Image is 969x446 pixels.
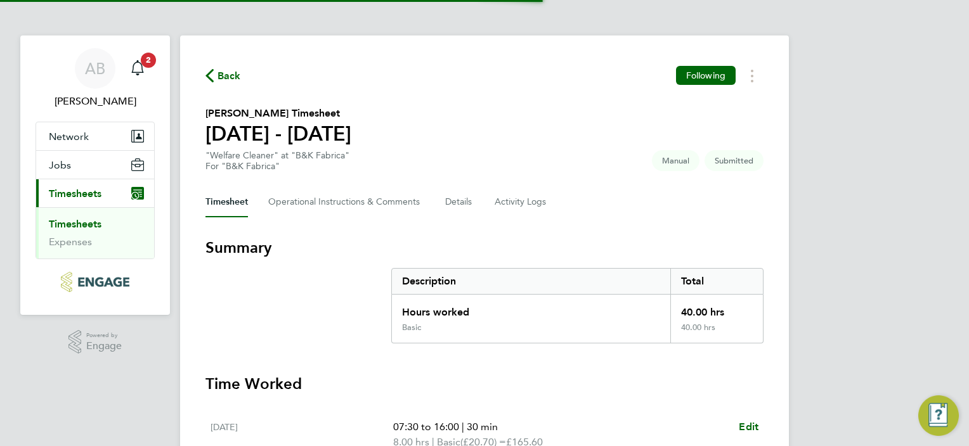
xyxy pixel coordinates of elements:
[49,188,101,200] span: Timesheets
[705,150,764,171] span: This timesheet is Submitted.
[741,66,764,86] button: Timesheets Menu
[205,374,764,394] h3: Time Worked
[36,122,154,150] button: Network
[918,395,959,436] button: Engage Resource Center
[205,150,349,172] div: "Welfare Cleaner" at "B&K Fabrica"
[86,341,122,352] span: Engage
[36,48,155,109] a: AB[PERSON_NAME]
[86,330,122,341] span: Powered by
[205,106,351,121] h2: [PERSON_NAME] Timesheet
[85,60,105,77] span: AB
[36,151,154,179] button: Jobs
[462,421,464,433] span: |
[36,179,154,207] button: Timesheets
[402,322,421,333] div: Basic
[670,295,763,322] div: 40.00 hrs
[205,187,248,217] button: Timesheet
[141,53,156,68] span: 2
[686,70,725,81] span: Following
[670,269,763,294] div: Total
[676,66,736,85] button: Following
[20,35,170,315] nav: Main navigation
[393,421,459,433] span: 07:30 to 16:00
[36,94,155,109] span: Adrian Bird
[739,419,758,435] a: Edit
[218,68,241,84] span: Back
[205,121,351,146] h1: [DATE] - [DATE]
[445,187,474,217] button: Details
[205,68,241,84] button: Back
[36,272,155,292] a: Go to home page
[495,187,548,217] button: Activity Logs
[49,236,92,248] a: Expenses
[652,150,699,171] span: This timesheet was manually created.
[68,330,122,354] a: Powered byEngage
[125,48,150,89] a: 2
[49,159,71,171] span: Jobs
[670,322,763,343] div: 40.00 hrs
[49,218,101,230] a: Timesheets
[739,421,758,433] span: Edit
[392,269,670,294] div: Description
[61,272,129,292] img: bandk-logo-retina.png
[49,131,89,143] span: Network
[391,268,764,343] div: Summary
[205,238,764,258] h3: Summary
[205,161,349,172] div: For "B&K Fabrica"
[268,187,425,217] button: Operational Instructions & Comments
[467,421,498,433] span: 30 min
[36,207,154,258] div: Timesheets
[392,295,670,322] div: Hours worked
